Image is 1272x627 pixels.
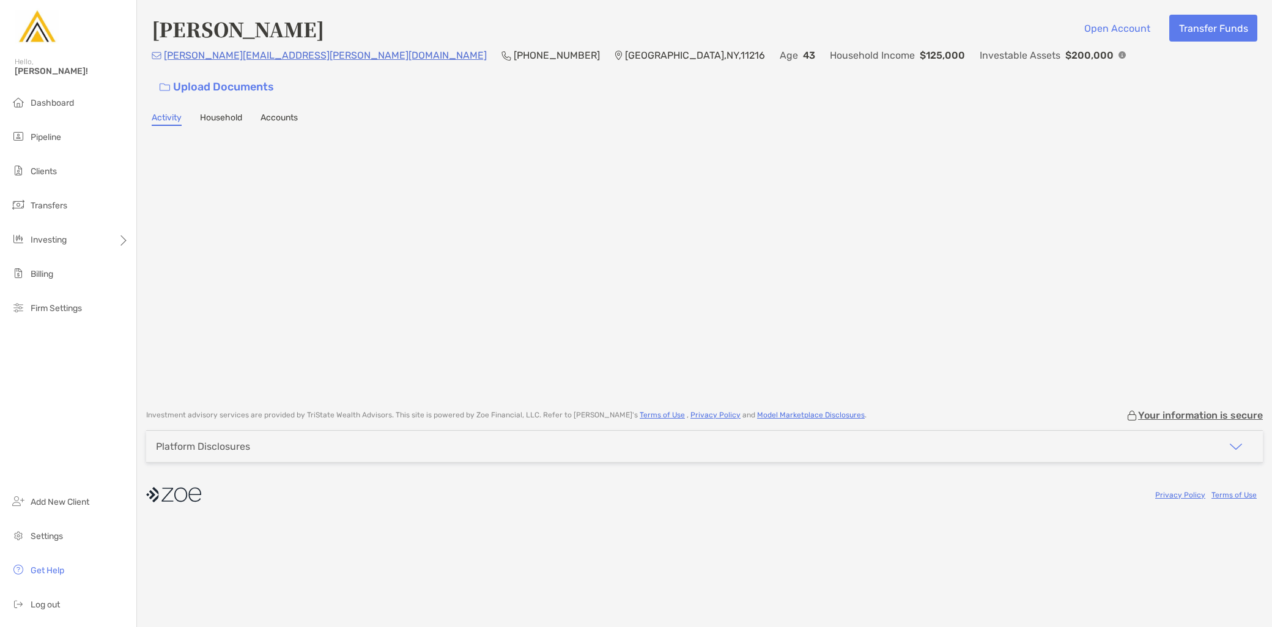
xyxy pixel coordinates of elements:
[11,266,26,280] img: billing icon
[640,411,685,419] a: Terms of Use
[15,66,129,76] span: [PERSON_NAME]!
[31,132,61,142] span: Pipeline
[514,48,600,63] p: [PHONE_NUMBER]
[31,269,53,279] span: Billing
[200,112,242,126] a: Household
[31,497,89,507] span: Add New Client
[164,48,487,63] p: [PERSON_NAME][EMAIL_ADDRESS][PERSON_NAME][DOMAIN_NAME]
[11,596,26,611] img: logout icon
[920,48,965,63] p: $125,000
[1155,491,1205,499] a: Privacy Policy
[152,112,182,126] a: Activity
[11,163,26,178] img: clients icon
[146,411,867,420] p: Investment advisory services are provided by TriState Wealth Advisors . This site is powered by Z...
[1229,439,1243,454] img: icon arrow
[31,235,67,245] span: Investing
[11,528,26,543] img: settings icon
[11,300,26,315] img: firm-settings icon
[830,48,915,63] p: Household Income
[11,232,26,246] img: investing icon
[11,129,26,144] img: pipeline icon
[615,51,623,61] img: Location Icon
[261,112,298,126] a: Accounts
[1119,51,1126,59] img: Info Icon
[11,95,26,109] img: dashboard icon
[980,48,1060,63] p: Investable Assets
[152,52,161,59] img: Email Icon
[31,531,63,541] span: Settings
[1138,409,1263,421] p: Your information is secure
[11,562,26,577] img: get-help icon
[501,51,511,61] img: Phone Icon
[757,411,865,419] a: Model Marketplace Disclosures
[11,197,26,212] img: transfers icon
[1074,15,1159,42] button: Open Account
[1169,15,1257,42] button: Transfer Funds
[803,48,815,63] p: 43
[160,83,170,92] img: button icon
[1065,48,1114,63] p: $200,000
[31,599,60,610] span: Log out
[780,48,798,63] p: Age
[152,74,282,100] a: Upload Documents
[11,494,26,508] img: add_new_client icon
[31,303,82,313] span: Firm Settings
[152,15,324,43] h4: [PERSON_NAME]
[15,5,59,49] img: Zoe Logo
[690,411,741,419] a: Privacy Policy
[31,98,74,108] span: Dashboard
[625,48,765,63] p: [GEOGRAPHIC_DATA] , NY , 11216
[1211,491,1257,499] a: Terms of Use
[31,166,57,177] span: Clients
[31,565,64,576] span: Get Help
[31,200,67,211] span: Transfers
[146,481,201,508] img: company logo
[156,441,250,452] div: Platform Disclosures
